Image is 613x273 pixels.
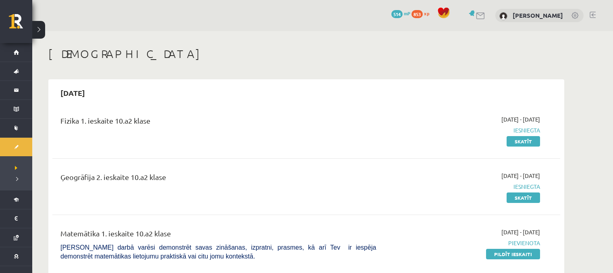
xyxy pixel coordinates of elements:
span: xp [424,10,429,17]
a: Pildīt ieskaiti [486,249,540,259]
a: 514 mP [391,10,410,17]
div: Matemātika 1. ieskaite 10.a2 klase [60,228,376,243]
div: Ģeogrāfija 2. ieskaite 10.a2 klase [60,172,376,186]
span: [PERSON_NAME] darbā varēsi demonstrēt savas zināšanas, izpratni, prasmes, kā arī Tev ir iespēja d... [60,244,376,260]
img: Iļja Šestakovs [499,12,507,20]
span: [DATE] - [DATE] [501,115,540,124]
a: Rīgas 1. Tālmācības vidusskola [9,14,32,34]
a: Skatīt [507,192,540,203]
a: [PERSON_NAME] [513,11,563,19]
div: Fizika 1. ieskaite 10.a2 klase [60,115,376,130]
span: Pievienota [388,239,540,247]
a: 853 xp [411,10,433,17]
span: 514 [391,10,403,18]
a: Skatīt [507,136,540,147]
span: Iesniegta [388,182,540,191]
span: mP [404,10,410,17]
span: Iesniegta [388,126,540,134]
span: 853 [411,10,423,18]
h1: [DEMOGRAPHIC_DATA] [48,47,564,61]
span: [DATE] - [DATE] [501,172,540,180]
h2: [DATE] [52,83,93,102]
span: [DATE] - [DATE] [501,228,540,236]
